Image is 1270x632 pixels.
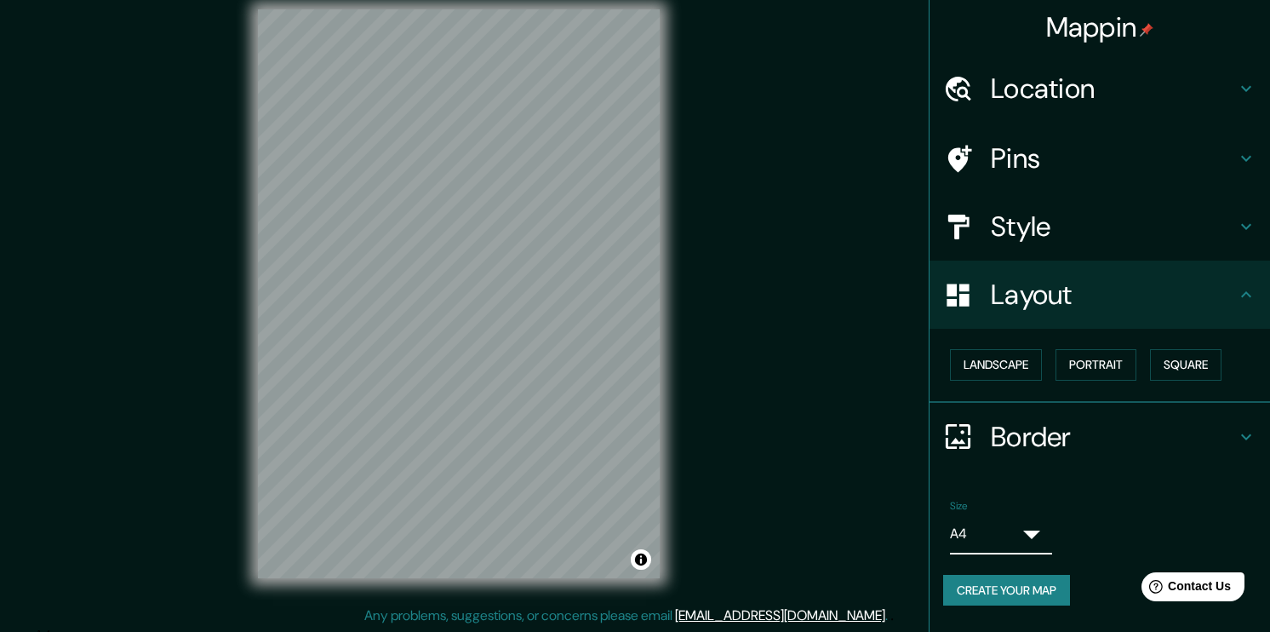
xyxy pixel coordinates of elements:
[258,9,660,578] canvas: Map
[991,210,1236,244] h4: Style
[950,520,1011,548] div: A4
[943,575,1070,606] button: Create your map
[364,606,888,626] p: Any problems, suggestions, or concerns please email .
[1055,349,1136,381] button: Portrait
[1140,23,1153,37] img: pin-icon.png
[950,349,1042,381] button: Landscape
[1118,566,1251,613] iframe: Help widget launcher
[890,606,894,626] div: .
[1150,349,1221,381] button: Square
[991,72,1236,106] h4: Location
[888,606,890,626] div: .
[1046,10,1154,44] h4: Mappin
[675,606,885,624] a: [EMAIL_ADDRESS][DOMAIN_NAME]
[950,498,968,513] label: Size
[991,141,1236,175] h4: Pins
[991,278,1236,312] h4: Layout
[631,549,651,570] button: Toggle attribution
[991,420,1236,454] h4: Border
